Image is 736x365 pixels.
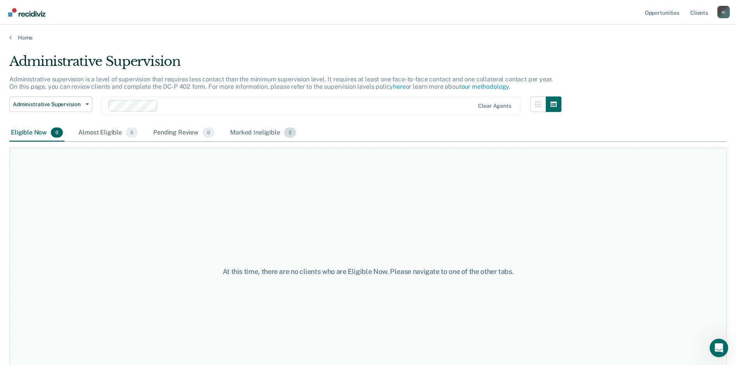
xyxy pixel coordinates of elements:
div: m [717,6,730,18]
span: 2 [284,127,296,138]
div: At this time, there are no clients who are Eligible Now. Please navigate to one of the other tabs. [189,267,547,276]
div: Pending Review0 [152,124,216,141]
div: Marked Ineligible2 [229,124,298,141]
iframe: Intercom live chat [710,339,728,357]
img: Recidiviz [8,8,45,17]
div: Clear agents [478,103,511,109]
button: Administrative Supervision [9,96,92,112]
p: Administrative supervision is a level of supervision that requires less contact than the minimum ... [9,76,553,90]
a: Home [9,34,727,41]
div: Administrative Supervision [9,53,561,76]
a: here [393,83,405,90]
div: Eligible Now0 [9,124,64,141]
button: Profile dropdown button [717,6,730,18]
a: our methodology [461,83,509,90]
span: 0 [126,127,138,138]
div: Almost Eligible0 [77,124,139,141]
span: 0 [51,127,63,138]
span: Administrative Supervision [13,101,83,108]
span: 0 [203,127,215,138]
